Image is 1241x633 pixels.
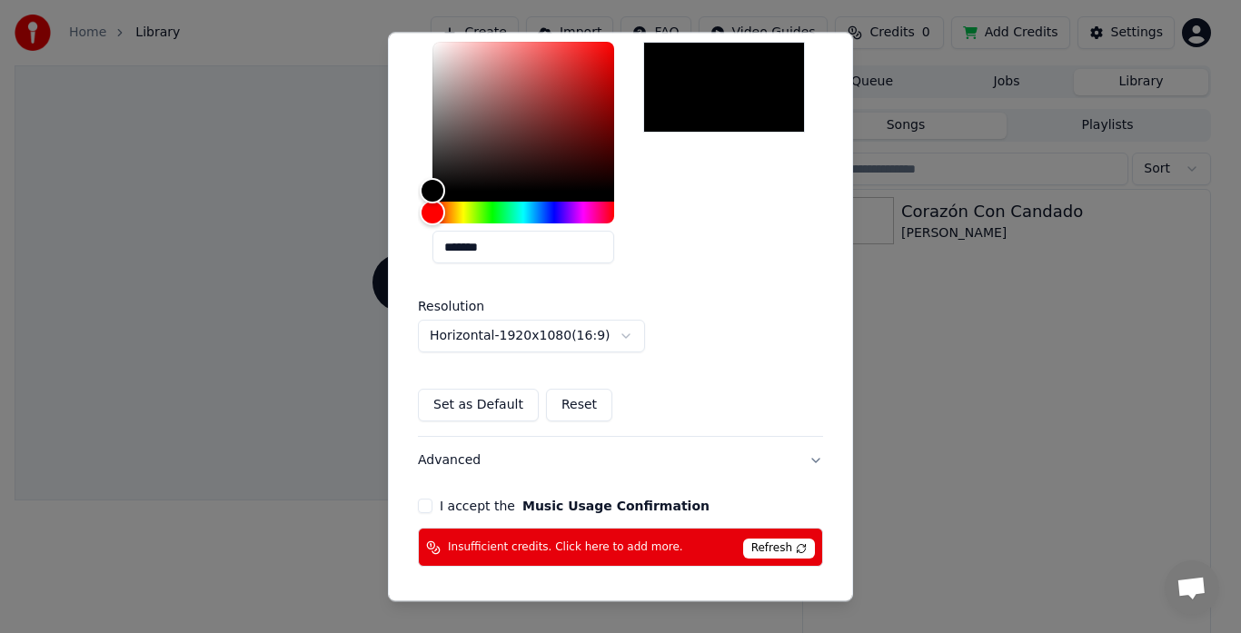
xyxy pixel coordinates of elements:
[432,203,614,224] div: Hue
[432,43,614,192] div: Color
[418,390,539,422] button: Set as Default
[440,500,710,513] label: I accept the
[448,540,683,555] span: Insufficient credits. Click here to add more.
[418,301,600,313] label: Resolution
[743,539,815,559] span: Refresh
[522,500,710,513] button: I accept the
[546,390,612,422] button: Reset
[418,438,823,485] button: Advanced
